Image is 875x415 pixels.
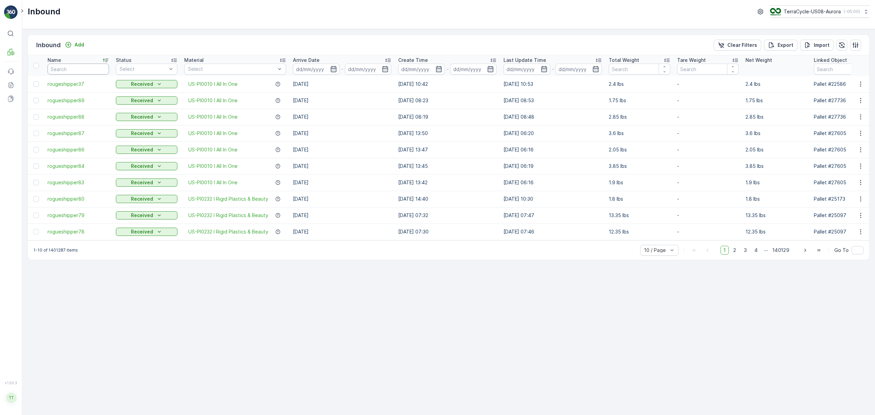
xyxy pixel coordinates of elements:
td: [DATE] 08:48 [500,109,605,125]
button: TerraCycle-US08-Aurora(-05:00) [770,5,870,18]
span: US-PI0232 I Rigid Plastics & Beauty [188,212,268,219]
p: 1-10 of 1401287 items [33,247,78,253]
td: [DATE] 13:42 [395,174,500,191]
div: Toggle Row Selected [33,147,39,152]
p: 3.85 lbs [609,163,670,170]
a: rogueshipper78 [48,228,109,235]
td: [DATE] 08:23 [395,92,500,109]
p: Received [131,179,153,186]
p: Received [131,146,153,153]
a: US-PI0010 I All In One [188,179,238,186]
a: US-PI0010 I All In One [188,81,238,88]
p: 2.4 lbs [745,81,807,88]
button: Received [116,80,177,88]
div: Toggle Row Selected [33,98,39,103]
button: Received [116,211,177,219]
td: [DATE] [290,142,395,158]
td: [DATE] [290,158,395,174]
p: Inbound [36,40,61,50]
td: [DATE] 13:45 [395,158,500,174]
a: rogueshipper84 [48,163,109,170]
p: 2.05 lbs [745,146,807,153]
td: [DATE] 10:53 [500,76,605,92]
a: rogueshipper89 [48,97,109,104]
input: dd/mm/yyyy [555,64,602,75]
td: [DATE] [290,224,395,240]
button: Received [116,162,177,170]
p: - [677,97,739,104]
td: [DATE] 06:16 [500,174,605,191]
p: - [677,179,739,186]
input: dd/mm/yyyy [345,64,392,75]
td: [DATE] 06:16 [500,142,605,158]
td: [DATE] 08:19 [395,109,500,125]
span: 140129 [769,246,792,255]
p: 1.75 lbs [609,97,670,104]
p: Import [814,42,830,49]
p: Select [188,66,275,72]
td: [DATE] [290,92,395,109]
p: - [446,65,449,73]
div: Toggle Row Selected [33,81,39,87]
p: 2.85 lbs [609,113,670,120]
a: rogueshipper83 [48,179,109,186]
a: US-PI0010 I All In One [188,113,238,120]
td: [DATE] 07:30 [395,224,500,240]
p: Received [131,163,153,170]
td: [DATE] [290,191,395,207]
input: Search [677,64,739,75]
a: US-PI0010 I All In One [188,130,238,137]
img: image_ci7OI47.png [770,8,781,15]
a: US-PI0010 I All In One [188,97,238,104]
button: Received [116,146,177,154]
span: 2 [730,246,739,255]
td: [DATE] 06:20 [500,125,605,142]
span: rougeshipper37 [48,81,109,88]
button: Received [116,129,177,137]
p: Name [48,57,61,64]
p: 13.35 lbs [609,212,670,219]
td: [DATE] 07:47 [500,207,605,224]
span: 3 [741,246,750,255]
div: Toggle Row Selected [33,196,39,202]
p: 2.4 lbs [609,81,670,88]
p: 1.9 lbs [609,179,670,186]
button: Received [116,195,177,203]
p: Status [116,57,132,64]
div: Toggle Row Selected [33,114,39,120]
button: Received [116,113,177,121]
p: Net Weight [745,57,772,64]
button: Received [116,228,177,236]
p: 12.35 lbs [609,228,670,235]
p: ... [764,246,768,255]
p: 3.85 lbs [745,163,807,170]
p: 12.35 lbs [745,228,807,235]
td: [DATE] 14:40 [395,191,500,207]
input: dd/mm/yyyy [503,64,550,75]
span: v 1.50.3 [4,381,18,385]
span: 4 [751,246,761,255]
span: 1 [721,246,729,255]
button: Import [800,40,834,51]
span: US-PI0010 I All In One [188,163,238,170]
div: Toggle Row Selected [33,213,39,218]
span: rogueshipper87 [48,130,109,137]
span: US-PI0232 I Rigid Plastics & Beauty [188,196,268,202]
p: - [677,163,739,170]
img: logo [4,5,18,19]
p: - [677,113,739,120]
span: rogueshipper80 [48,196,109,202]
div: Toggle Row Selected [33,163,39,169]
a: rogueshipper79 [48,212,109,219]
p: Clear Filters [727,42,757,49]
div: Toggle Row Selected [33,131,39,136]
span: rogueshipper86 [48,146,109,153]
p: Inbound [28,6,60,17]
p: Export [778,42,793,49]
button: Received [116,96,177,105]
